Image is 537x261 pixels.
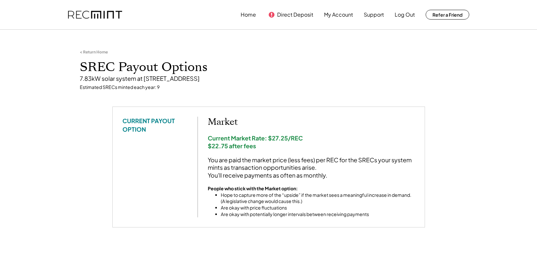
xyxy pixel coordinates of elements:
[208,134,415,150] div: Current Market Rate: $27.25/REC $22.75 after fees
[395,8,415,21] button: Log Out
[122,117,188,133] div: CURRENT PAYOUT OPTION
[221,205,415,211] li: Are okay with price fluctuations
[208,117,415,128] h2: Market
[426,10,469,20] button: Refer a Friend
[68,11,122,19] img: recmint-logotype%403x.png
[80,84,458,91] div: Estimated SRECs minted each year: 9
[80,60,458,75] h1: SREC Payout Options
[221,211,415,218] li: Are okay with potentially longer intervals between receiving payments
[364,8,384,21] button: Support
[80,50,108,55] div: < Return Home
[241,8,256,21] button: Home
[80,75,458,82] div: 7.83kW solar system at [STREET_ADDRESS]
[324,8,353,21] button: My Account
[208,185,298,191] strong: People who stick with the Market option:
[221,192,415,205] li: Hope to capture more of the “upside” if the market sees a meaningful increase in demand. (A legis...
[208,156,415,179] div: You are paid the market price (less fees) per REC for the SRECs your system mints as transaction ...
[277,8,313,21] button: Direct Deposit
